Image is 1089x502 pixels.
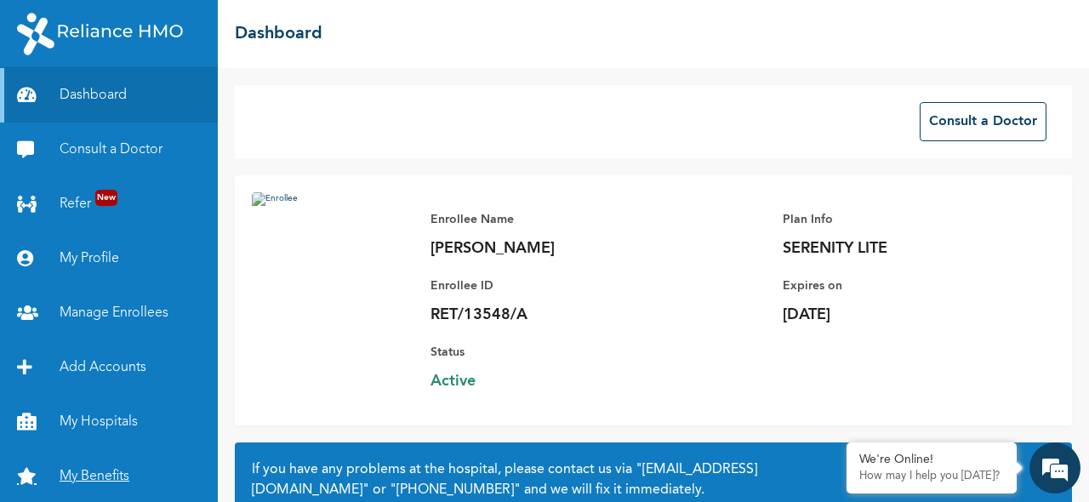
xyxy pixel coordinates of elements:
[252,459,1055,500] h2: If you have any problems at the hospital, please contact us via or and we will fix it immediately.
[783,305,1021,325] p: [DATE]
[783,276,1021,296] p: Expires on
[920,102,1046,141] button: Consult a Doctor
[783,209,1021,230] p: Plan Info
[430,342,669,362] p: Status
[430,305,669,325] p: RET/13548/A
[430,209,669,230] p: Enrollee Name
[430,371,669,391] span: Active
[252,192,413,396] img: Enrollee
[235,21,322,47] h2: Dashboard
[95,190,117,206] span: New
[430,276,669,296] p: Enrollee ID
[17,13,183,55] img: RelianceHMO's Logo
[430,238,669,259] p: [PERSON_NAME]
[390,483,521,497] a: "[PHONE_NUMBER]"
[859,470,1004,483] p: How may I help you today?
[783,238,1021,259] p: SERENITY LITE
[859,453,1004,467] div: We're Online!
